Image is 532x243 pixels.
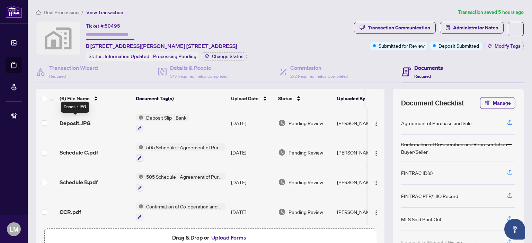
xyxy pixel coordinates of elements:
span: 3/3 Required Fields Completed [170,74,228,79]
th: (6) File Name [57,89,133,108]
img: logo [6,5,22,18]
div: Deposit.JPG [61,102,89,113]
span: Status [278,95,292,102]
li: / [81,8,83,16]
button: Manage [480,97,515,109]
span: Manage [493,97,511,109]
button: Status Icon505 Schedule - Agreement of Purchase and Sale - Commercial [136,173,225,191]
button: Status Icon505 Schedule - Agreement of Purchase and Sale - Commercial [136,143,225,162]
th: Status [275,89,334,108]
th: Upload Date [228,89,275,108]
div: Status: [86,52,199,61]
span: View Transaction [86,9,123,16]
td: [PERSON_NAME] [334,108,386,138]
button: Logo [371,147,382,158]
button: Logo [371,177,382,188]
span: Schedule C.pdf [60,148,98,157]
span: Change Status [212,54,243,59]
img: Status Icon [136,114,143,121]
button: Status IconConfirmation of Co-operation and Representation—Buyer/Seller [136,203,225,221]
span: Deal Processing [44,9,79,16]
span: solution [445,25,450,30]
button: Modify Tags [485,42,524,50]
span: 505 Schedule - Agreement of Purchase and Sale - Commercial [143,173,225,180]
th: Document Tag(s) [133,89,228,108]
td: [DATE] [228,138,275,168]
span: Modify Tags [495,44,521,48]
span: Required [414,74,431,79]
th: Uploaded By [334,89,386,108]
img: Document Status [278,178,286,186]
span: Administrator Notes [453,22,498,33]
div: FINTRAC PEP/HIO Record [401,192,458,200]
span: LM [10,224,18,234]
button: Administrator Notes [440,22,504,34]
div: Agreement of Purchase and Sale [401,119,472,127]
span: 50495 [105,23,120,29]
button: Transaction Communication [354,22,436,34]
span: (6) File Name [60,95,90,102]
span: Upload Date [231,95,259,102]
div: Confirmation of Co-operation and Representation—Buyer/Seller [401,140,515,156]
span: B [STREET_ADDRESS][PERSON_NAME] [STREET_ADDRESS] [86,42,237,50]
div: FINTRAC ID(s) [401,169,433,177]
span: Deposit.JPG [60,119,91,127]
td: [DATE] [228,167,275,197]
span: Pending Review [289,119,323,127]
button: Change Status [202,52,247,60]
span: Drag & Drop or [172,233,248,242]
button: Open asap [504,219,525,240]
td: [DATE] [228,108,275,138]
td: [PERSON_NAME] [334,197,386,227]
span: Submitted for Review [379,42,425,49]
button: Upload Forms [209,233,248,242]
span: Deposit Slip - Bank [143,114,189,121]
td: [PERSON_NAME] [334,167,386,197]
img: Status Icon [136,173,143,180]
td: [PERSON_NAME] [334,138,386,168]
div: Ticket #: [86,22,120,30]
h4: Documents [414,64,443,72]
img: Logo [373,151,379,156]
td: [DATE] [228,197,275,227]
span: Pending Review [289,149,323,156]
button: Status IconDeposit Slip - Bank [136,114,189,132]
div: MLS Sold Print Out [401,215,442,223]
img: Document Status [278,119,286,127]
img: svg%3e [36,22,80,55]
span: Schedule B.pdf [60,178,98,186]
span: Deposit Submitted [438,42,479,49]
span: CCR.pdf [60,208,81,216]
span: ellipsis [513,27,518,31]
img: Document Status [278,149,286,156]
article: Transaction saved 5 hours ago [458,8,524,16]
img: Document Status [278,208,286,216]
img: Logo [373,210,379,215]
span: Pending Review [289,178,323,186]
button: Logo [371,118,382,129]
img: Logo [373,121,379,127]
img: Status Icon [136,143,143,151]
span: Information Updated - Processing Pending [105,53,196,59]
span: Pending Review [289,208,323,216]
span: home [36,10,41,15]
span: Confirmation of Co-operation and Representation—Buyer/Seller [143,203,225,210]
h4: Details & People [170,64,228,72]
span: Required [49,74,66,79]
img: Logo [373,180,379,186]
span: 2/2 Required Fields Completed [290,74,348,79]
button: Logo [371,206,382,217]
span: 505 Schedule - Agreement of Purchase and Sale - Commercial [143,143,225,151]
span: Document Checklist [401,98,464,108]
h4: Commission [290,64,348,72]
div: Transaction Communication [368,22,430,33]
img: Status Icon [136,203,143,210]
h4: Transaction Wizard [49,64,98,72]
